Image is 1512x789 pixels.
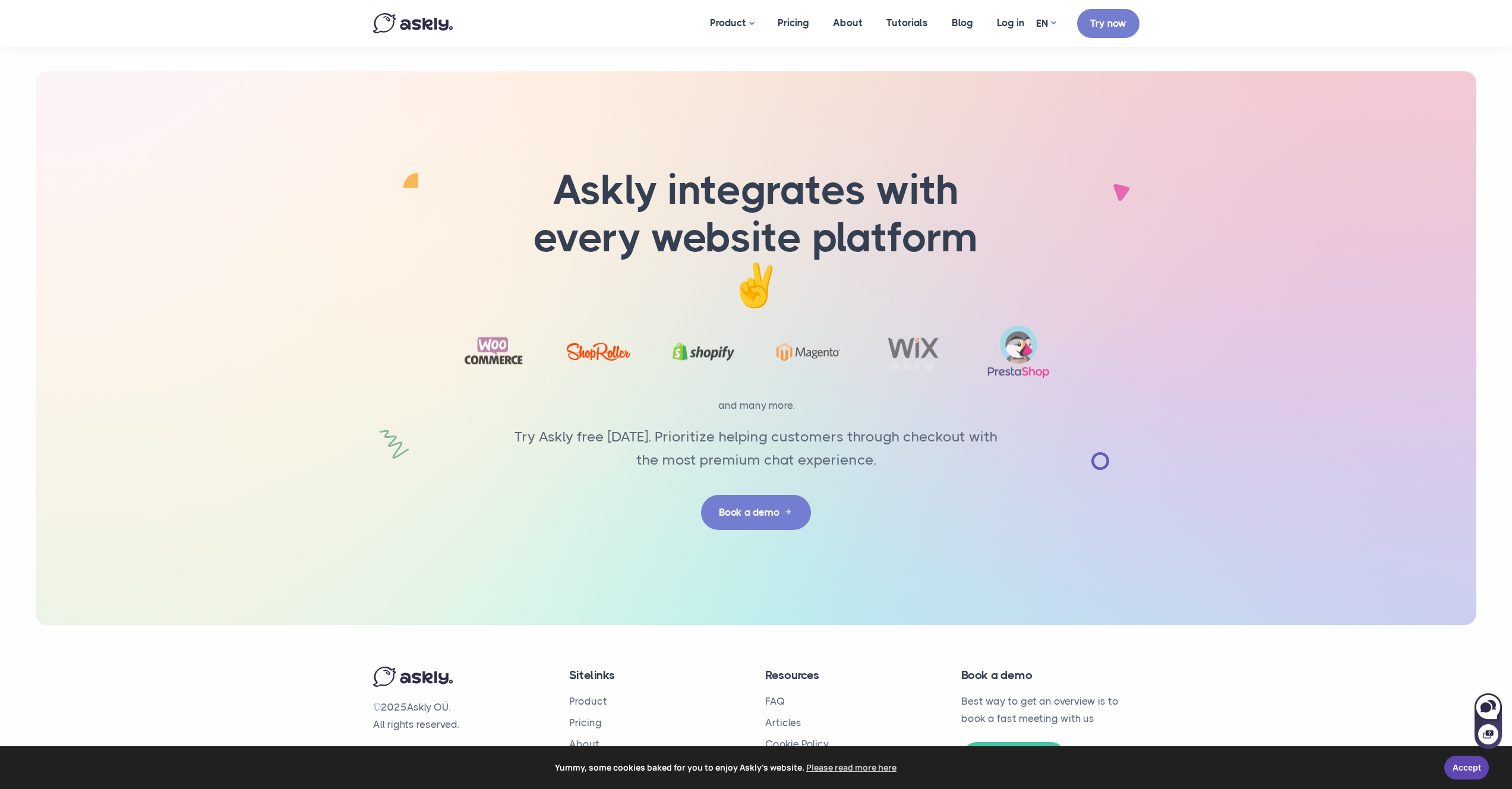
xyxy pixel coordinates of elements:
img: Shopify [672,334,736,370]
a: Cookie Policy [765,738,829,750]
a: EN [1036,15,1056,32]
a: Product [569,695,607,707]
h4: Sitelinks [569,667,747,684]
p: © Askly OÜ. All rights reserved. [373,699,551,733]
h1: Askly integrates with every website platform ✌️ [504,166,1009,310]
h4: Resources [765,667,943,684]
img: Magento [776,343,840,361]
img: prestashop [987,324,1050,378]
p: Best way to get an overview is to book a fast meeting with us [961,693,1139,727]
a: Accept [1444,756,1489,779]
a: Book a demo [961,742,1066,774]
h4: Book a demo [961,667,1139,684]
iframe: Askly chat [1473,691,1503,750]
a: Articles [765,717,801,728]
a: Try now [1077,9,1139,38]
img: Askly logo [373,667,453,687]
img: Woocommerce [462,333,526,371]
a: About [569,738,599,750]
span: 2025 [381,701,407,713]
a: Book a demo [701,495,811,530]
img: Wix [882,334,945,370]
p: and many more. [438,397,1074,414]
span: Yummy, some cookies baked for you to enjoy Askly's website. [17,759,1436,777]
a: Pricing [569,717,602,728]
img: Askly [373,13,453,33]
p: Try Askly free [DATE]. Prioritize helping customers through checkout with the most premium chat e... [504,425,1009,471]
img: ShopRoller [567,343,630,361]
a: learn more about cookies [804,759,898,777]
a: FAQ [765,695,785,707]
